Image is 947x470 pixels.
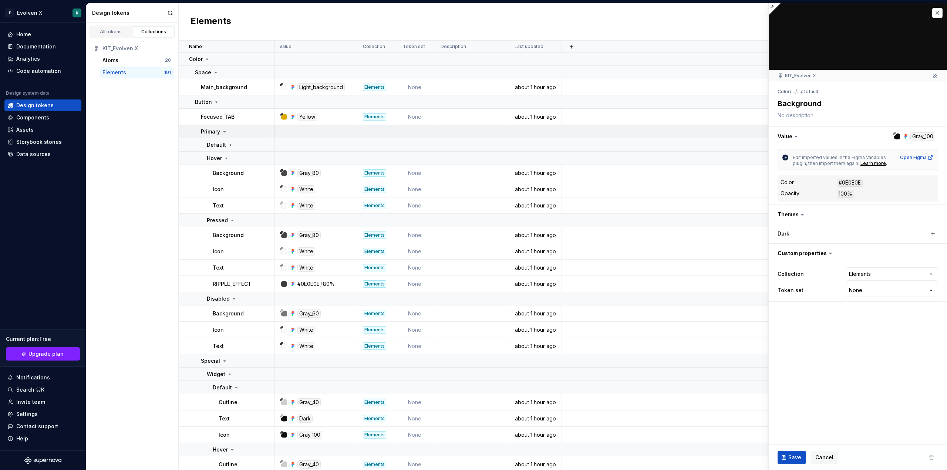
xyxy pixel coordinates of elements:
[886,160,887,166] span: .
[16,423,58,430] div: Contact support
[510,461,561,468] div: about 1 hour ago
[900,155,933,160] div: Open Figma
[16,67,61,75] div: Code automation
[4,99,81,111] a: Design tokens
[297,431,322,439] div: Gray_100
[213,202,224,209] p: Text
[92,29,129,35] div: All tokens
[16,374,50,381] div: Notifications
[778,287,803,294] label: Token set
[393,305,436,322] td: None
[102,57,118,64] div: Atoms
[102,45,171,52] div: KIT_Evolven X
[16,138,62,146] div: Storybook stories
[4,384,81,396] button: Search ⌘K
[791,89,795,94] li: …
[403,44,425,50] p: Token set
[510,84,561,91] div: about 1 hour ago
[795,89,797,94] li: /
[16,151,51,158] div: Data sources
[195,98,212,106] p: Button
[297,185,315,193] div: White
[363,44,385,50] p: Collection
[297,415,313,423] div: Dark
[510,310,561,317] div: about 1 hour ago
[393,197,436,214] td: None
[510,248,561,255] div: about 1 hour ago
[363,202,386,209] div: Elements
[4,372,81,383] button: Notifications
[135,29,172,35] div: Collections
[4,148,81,160] a: Data sources
[191,15,231,28] h2: Elements
[16,31,31,38] div: Home
[201,113,235,121] p: Focused_TAB
[6,335,80,343] div: Current plan : Free
[16,410,38,418] div: Settings
[363,280,386,288] div: Elements
[207,371,225,378] p: Widget
[510,342,561,350] div: about 1 hour ago
[363,342,386,350] div: Elements
[363,431,386,439] div: Elements
[363,461,386,468] div: Elements
[100,54,174,66] button: Atoms20
[793,155,887,166] span: Edit imported values in the Figma Variables plugin, then import them again.
[4,433,81,444] button: Help
[4,420,81,432] button: Contact support
[213,342,224,350] p: Text
[201,84,247,91] p: Main_background
[17,9,42,17] div: Evolven X
[363,169,386,177] div: Elements
[320,280,322,288] div: /
[4,408,81,420] a: Settings
[363,326,386,334] div: Elements
[207,295,230,302] p: Disabled
[213,248,224,255] p: Icon
[510,326,561,334] div: about 1 hour ago
[297,202,315,210] div: White
[510,280,561,288] div: about 1 hour ago
[363,186,386,193] div: Elements
[207,217,228,224] p: Pressed
[213,231,244,239] p: Background
[16,126,34,133] div: Assets
[297,398,321,406] div: Gray_40
[1,5,84,21] button: EEvolven XK
[860,160,886,166] a: Learn more
[213,169,244,177] p: Background
[213,384,232,391] p: Default
[279,44,291,50] p: Value
[6,347,80,361] a: Upgrade plan
[213,264,224,271] p: Text
[4,28,81,40] a: Home
[213,186,224,193] p: Icon
[797,89,801,94] li: …
[778,270,804,278] label: Collection
[363,113,386,121] div: Elements
[6,90,50,96] div: Design system data
[393,227,436,243] td: None
[837,190,854,198] div: 100%
[76,10,78,16] div: K
[393,79,436,95] td: None
[510,431,561,439] div: about 1 hour ago
[393,109,436,125] td: None
[510,231,561,239] div: about 1 hour ago
[100,67,174,78] button: Elements101
[165,57,171,63] div: 20
[24,457,61,464] a: Supernova Logo
[4,65,81,77] a: Code automation
[393,276,436,292] td: None
[297,280,320,288] div: #0E0E0E
[363,399,386,406] div: Elements
[297,342,315,350] div: White
[363,231,386,239] div: Elements
[810,451,838,464] button: Cancel
[441,44,466,50] p: Description
[164,70,171,75] div: 101
[778,230,789,237] label: Dark
[778,89,790,94] li: Color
